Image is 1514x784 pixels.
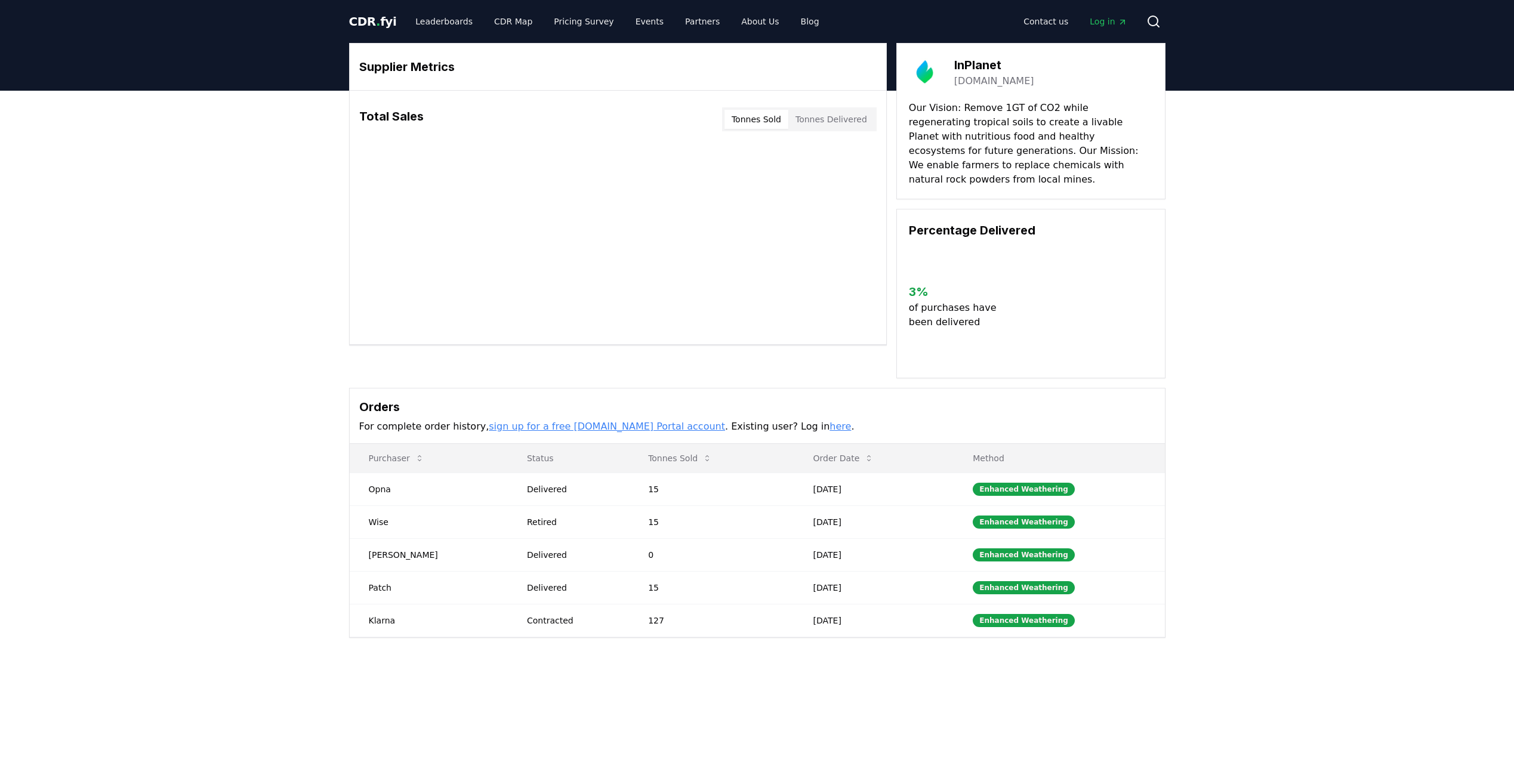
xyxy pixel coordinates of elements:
a: Log in [1080,11,1136,32]
td: 15 [629,505,794,538]
a: Partners [676,11,729,32]
a: About Us [732,11,788,32]
a: CDR Map [485,11,542,32]
div: Delivered [527,549,619,561]
td: 15 [629,473,794,505]
span: . [376,14,380,29]
button: Tonnes Sold [639,446,721,470]
p: Status [517,452,619,464]
div: Enhanced Weathering [973,614,1075,627]
h3: InPlanet [954,56,1034,74]
td: 15 [629,571,794,604]
td: 127 [629,604,794,637]
a: CDR.fyi [349,13,397,30]
td: [DATE] [794,538,954,571]
a: here [830,421,851,432]
span: Log in [1090,16,1127,27]
td: Patch [350,571,508,604]
button: Tonnes Delivered [788,110,874,129]
h3: 3 % [909,283,1006,301]
td: Opna [350,473,508,505]
a: Events [626,11,673,32]
td: Klarna [350,604,508,637]
button: Order Date [804,446,884,470]
div: Enhanced Weathering [973,483,1075,496]
img: InPlanet-logo [909,55,942,89]
p: For complete order history, . Existing user? Log in . [359,419,1155,434]
td: 0 [629,538,794,571]
td: [DATE] [794,571,954,604]
div: Enhanced Weathering [973,516,1075,529]
td: [DATE] [794,505,954,538]
p: Method [963,452,1155,464]
a: sign up for a free [DOMAIN_NAME] Portal account [489,421,725,432]
a: Leaderboards [406,11,482,32]
div: Contracted [527,615,619,626]
button: Purchaser [359,446,434,470]
td: [DATE] [794,604,954,637]
h3: Total Sales [359,107,424,131]
div: Retired [527,516,619,528]
td: Wise [350,505,508,538]
div: Delivered [527,483,619,495]
td: [DATE] [794,473,954,505]
a: Contact us [1014,11,1078,32]
h3: Percentage Delivered [909,221,1153,239]
h3: Orders [359,398,1155,416]
nav: Main [1014,11,1136,32]
div: Enhanced Weathering [973,581,1075,594]
nav: Main [406,11,828,32]
p: of purchases have been delivered [909,301,1006,329]
button: Tonnes Sold [724,110,788,129]
a: Pricing Survey [544,11,623,32]
td: [PERSON_NAME] [350,538,508,571]
h3: Supplier Metrics [359,58,877,76]
span: CDR fyi [349,14,397,29]
a: [DOMAIN_NAME] [954,74,1034,88]
p: Our Vision: Remove 1GT of CO2 while regenerating tropical soils to create a livable Planet with n... [909,101,1153,187]
a: Blog [791,11,829,32]
div: Enhanced Weathering [973,548,1075,561]
div: Delivered [527,582,619,594]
